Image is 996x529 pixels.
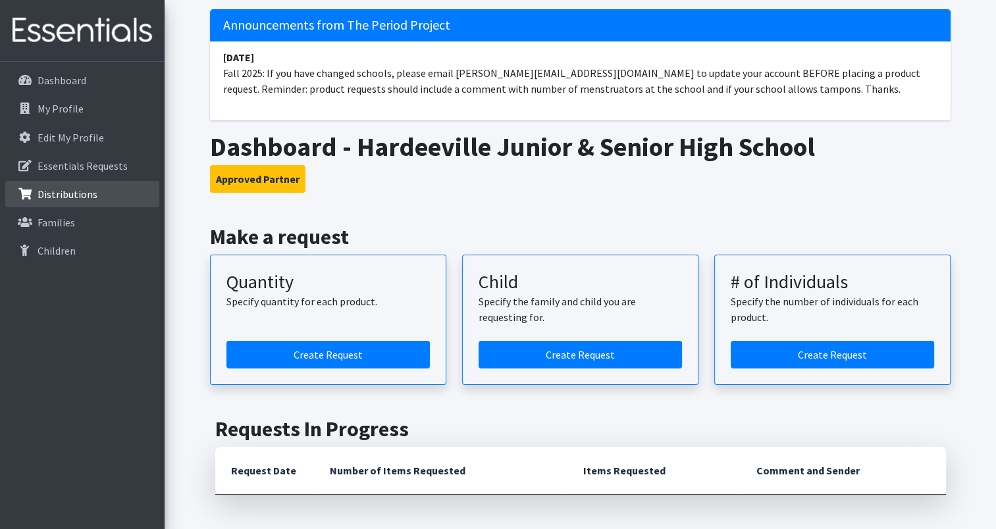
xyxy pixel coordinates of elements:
p: Distributions [38,188,97,201]
p: Edit My Profile [38,131,104,144]
h5: Announcements from The Period Project [210,9,951,41]
h1: Dashboard - Hardeeville Junior & Senior High School [210,131,951,163]
img: HumanEssentials [5,9,159,53]
a: Create a request for a child or family [479,341,682,368]
p: My Profile [38,102,84,115]
a: Edit My Profile [5,124,159,151]
p: Dashboard [38,74,86,87]
h3: Child [479,271,682,293]
p: Essentials Requests [38,159,128,172]
a: Families [5,209,159,236]
a: Create a request by number of individuals [731,341,934,368]
strong: [DATE] [223,51,254,64]
h3: # of Individuals [731,271,934,293]
a: Essentials Requests [5,153,159,179]
p: Specify the family and child you are requesting for. [479,293,682,325]
p: Children [38,244,76,257]
th: Request Date [215,447,314,495]
th: Comment and Sender [741,447,945,495]
button: Approved Partner [210,165,305,193]
a: Create a request by quantity [226,341,430,368]
th: Items Requested [567,447,741,495]
a: Children [5,238,159,264]
th: Number of Items Requested [314,447,568,495]
p: Specify the number of individuals for each product. [731,293,934,325]
li: Fall 2025: If you have changed schools, please email [PERSON_NAME][EMAIL_ADDRESS][DOMAIN_NAME] to... [210,41,951,105]
h2: Requests In Progress [215,416,946,441]
h3: Quantity [226,271,430,293]
h2: Make a request [210,224,951,249]
a: Distributions [5,181,159,207]
a: Dashboard [5,67,159,93]
p: Families [38,216,75,229]
p: Specify quantity for each product. [226,293,430,309]
a: My Profile [5,95,159,122]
